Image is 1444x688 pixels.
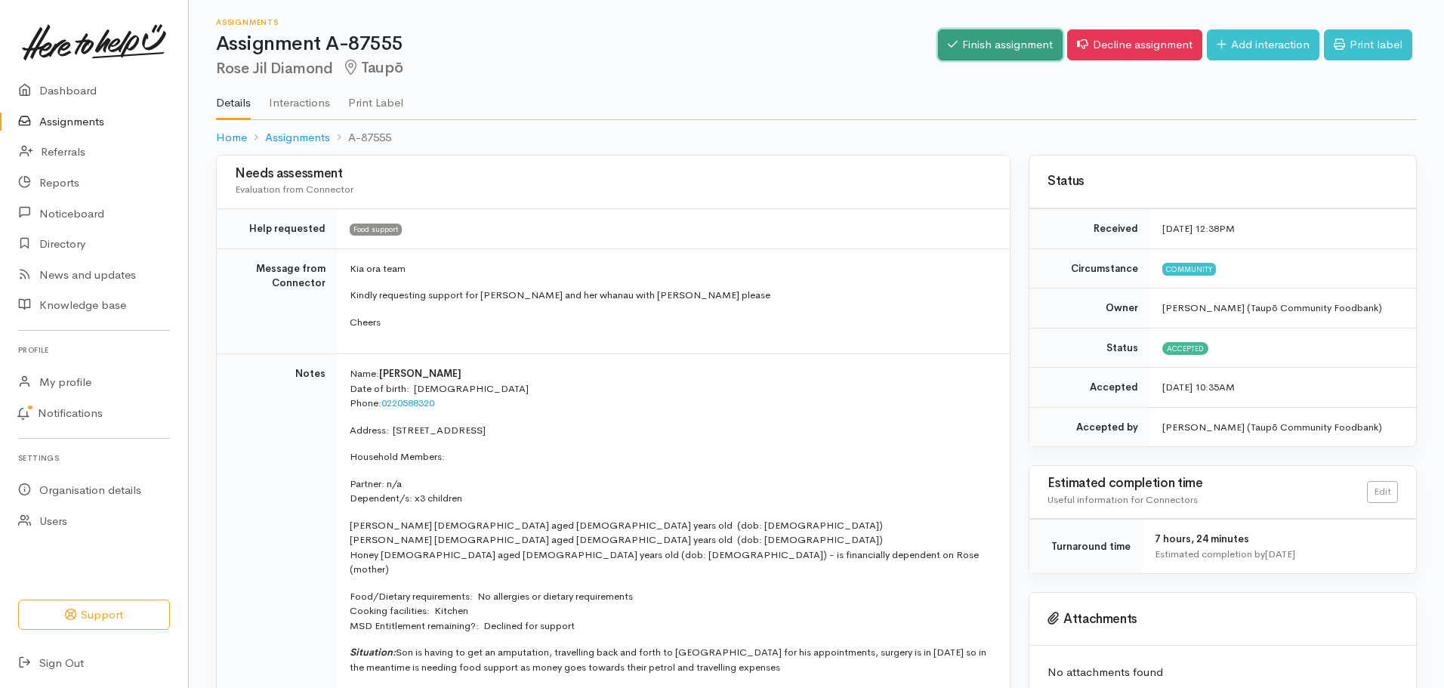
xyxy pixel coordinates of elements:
[18,340,170,360] h6: Profile
[235,167,992,181] h3: Needs assessment
[350,288,992,303] p: Kindly requesting support for [PERSON_NAME] and her whanau with [PERSON_NAME] please
[216,129,247,147] a: Home
[1029,209,1150,249] td: Received
[217,209,338,249] td: Help requested
[217,248,338,354] td: Message from Connector
[379,367,461,380] span: [PERSON_NAME]
[1067,29,1202,60] a: Decline assignment
[1162,342,1208,354] span: Accepted
[350,423,992,438] p: Address: [STREET_ADDRESS]
[350,477,992,506] p: Partner: n/a Dependent/s: x3 children
[330,129,391,147] li: A-87555
[1029,248,1150,288] td: Circumstance
[1048,493,1198,506] span: Useful information for Connectors
[1150,407,1416,446] td: [PERSON_NAME] (Taupō Community Foodbank)
[216,18,938,26] h6: Assignments
[938,29,1063,60] a: Finish assignment
[1324,29,1412,60] a: Print label
[1029,328,1150,368] td: Status
[1162,381,1235,393] time: [DATE] 10:35AM
[216,120,1417,156] nav: breadcrumb
[1048,477,1367,491] h3: Estimated completion time
[350,224,402,236] span: Food support
[269,76,330,119] a: Interactions
[1265,548,1295,560] time: [DATE]
[350,261,992,276] p: Kia ora team
[350,589,992,634] p: Food/Dietary requirements: No allergies or dietary requirements Cooking facilities: Kitchen MSD E...
[350,366,992,411] p: Name: Date of birth: [DEMOGRAPHIC_DATA] Phone:
[1162,263,1216,275] span: Community
[1207,29,1319,60] a: Add interaction
[1048,174,1398,189] h3: Status
[350,645,992,674] p: Son is having to get an amputation, travelling back and forth to [GEOGRAPHIC_DATA] for his appoin...
[342,58,403,77] span: Taupō
[1155,532,1249,545] span: 7 hours, 24 minutes
[1048,664,1398,681] p: No attachments found
[348,76,403,119] a: Print Label
[265,129,330,147] a: Assignments
[216,76,251,120] a: Details
[350,315,992,330] p: Cheers
[1029,520,1143,574] td: Turnaround time
[350,449,992,464] p: Household Members:
[1162,301,1382,314] span: [PERSON_NAME] (Taupō Community Foodbank)
[1029,288,1150,329] td: Owner
[18,448,170,468] h6: Settings
[1155,547,1398,562] div: Estimated completion by
[235,183,353,196] span: Evaluation from Connector
[216,60,938,77] h2: Rose Jil Diamond
[1367,481,1398,503] a: Edit
[1162,222,1235,235] time: [DATE] 12:38PM
[1048,612,1398,627] h3: Attachments
[350,646,396,659] i: Situation:
[216,33,938,55] h1: Assignment A-87555
[350,518,992,577] p: [PERSON_NAME] [DEMOGRAPHIC_DATA] aged [DEMOGRAPHIC_DATA] years old (dob: [DEMOGRAPHIC_DATA]) [PER...
[1029,407,1150,446] td: Accepted by
[1029,368,1150,408] td: Accepted
[381,396,434,409] a: 0220588320
[18,600,170,631] button: Support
